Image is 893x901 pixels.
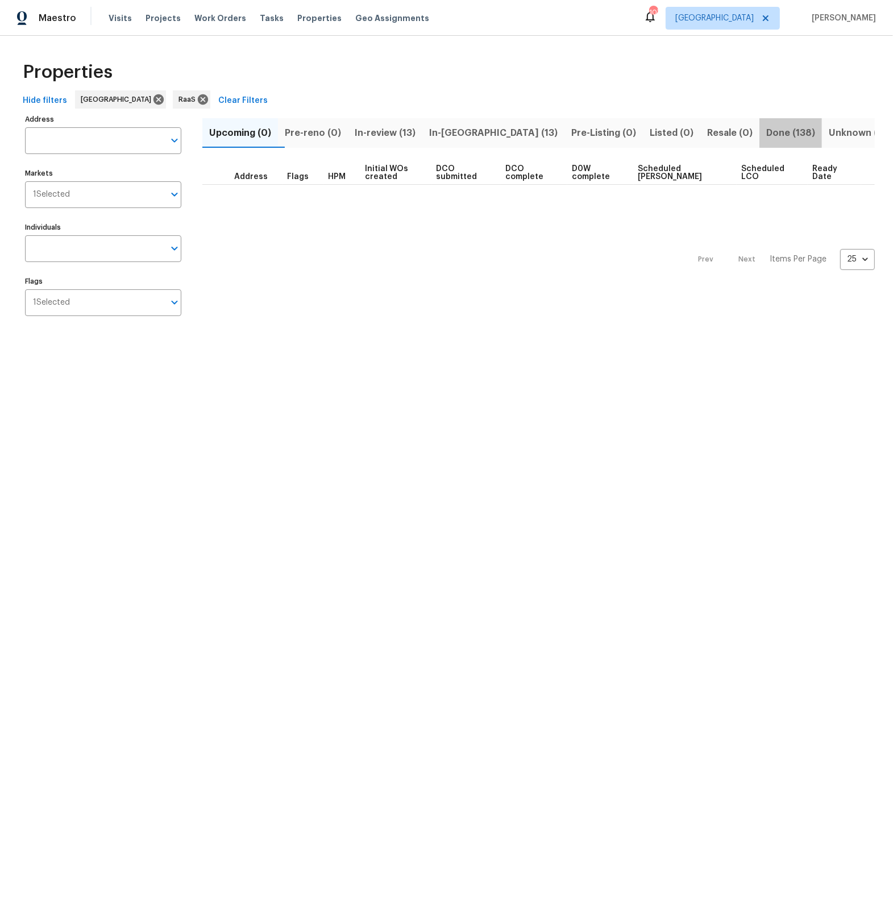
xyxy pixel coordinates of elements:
[285,125,341,141] span: Pre-reno (0)
[33,190,70,200] span: 1 Selected
[807,13,876,24] span: [PERSON_NAME]
[766,125,815,141] span: Done (138)
[688,192,875,327] nav: Pagination Navigation
[770,254,826,265] p: Items Per Page
[18,90,72,111] button: Hide filters
[741,165,793,181] span: Scheduled LCO
[355,125,416,141] span: In-review (13)
[39,13,76,24] span: Maestro
[167,240,182,256] button: Open
[571,125,636,141] span: Pre-Listing (0)
[572,165,619,181] span: D0W complete
[218,94,268,108] span: Clear Filters
[109,13,132,24] span: Visits
[167,132,182,148] button: Open
[707,125,753,141] span: Resale (0)
[25,278,181,285] label: Flags
[812,165,846,181] span: Ready Date
[81,94,156,105] span: [GEOGRAPHIC_DATA]
[365,165,417,181] span: Initial WOs created
[194,13,246,24] span: Work Orders
[146,13,181,24] span: Projects
[75,90,166,109] div: [GEOGRAPHIC_DATA]
[260,14,284,22] span: Tasks
[173,90,210,109] div: RaaS
[23,67,113,78] span: Properties
[840,244,875,274] div: 25
[25,170,181,177] label: Markets
[167,186,182,202] button: Open
[214,90,272,111] button: Clear Filters
[638,165,722,181] span: Scheduled [PERSON_NAME]
[328,173,346,181] span: HPM
[429,125,558,141] span: In-[GEOGRAPHIC_DATA] (13)
[287,173,309,181] span: Flags
[33,298,70,308] span: 1 Selected
[436,165,486,181] span: DCO submitted
[829,125,887,141] span: Unknown (0)
[167,294,182,310] button: Open
[25,224,181,231] label: Individuals
[675,13,754,24] span: [GEOGRAPHIC_DATA]
[649,7,657,18] div: 107
[355,13,429,24] span: Geo Assignments
[209,125,271,141] span: Upcoming (0)
[23,94,67,108] span: Hide filters
[25,116,181,123] label: Address
[650,125,693,141] span: Listed (0)
[234,173,268,181] span: Address
[178,94,200,105] span: RaaS
[297,13,342,24] span: Properties
[505,165,553,181] span: DCO complete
